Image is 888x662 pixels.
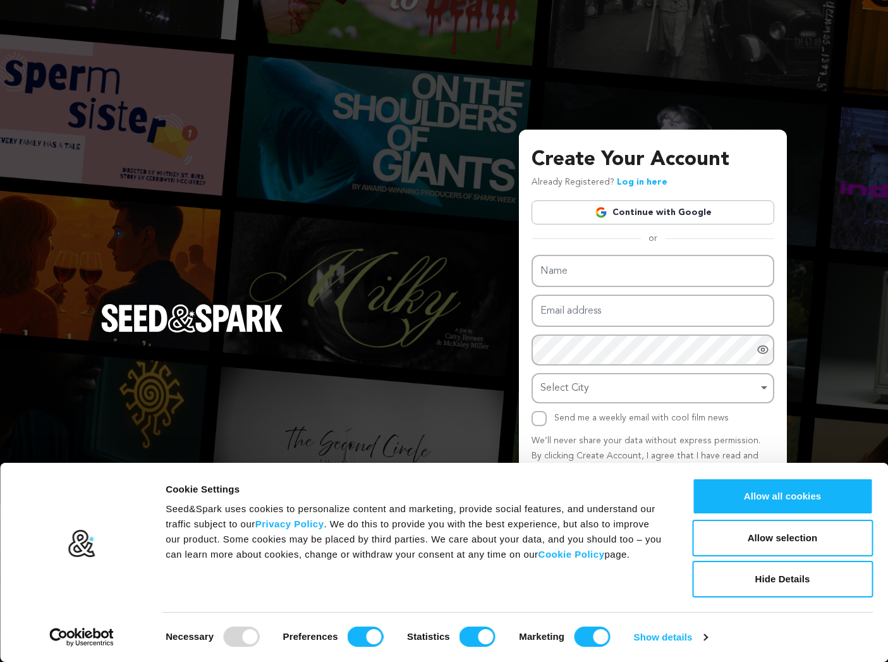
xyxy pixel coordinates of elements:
[166,482,664,497] div: Cookie Settings
[532,295,774,327] input: Email address
[595,206,607,219] img: Google logo
[554,414,729,422] label: Send me a weekly email with cool film news
[532,434,774,479] p: We’ll never share your data without express permission. By clicking Create Account, I agree that ...
[617,178,667,187] a: Log in here
[68,529,96,558] img: logo
[532,200,774,224] a: Continue with Google
[532,175,667,190] p: Already Registered?
[101,304,283,357] a: Seed&Spark Homepage
[641,232,665,245] span: or
[692,561,873,598] button: Hide Details
[692,478,873,515] button: Allow all cookies
[538,549,605,560] a: Cookie Policy
[166,631,214,642] strong: Necessary
[634,628,707,647] a: Show details
[532,145,774,175] h3: Create Your Account
[165,622,166,622] legend: Consent Selection
[692,520,873,556] button: Allow selection
[166,501,664,562] div: Seed&Spark uses cookies to personalize content and marketing, provide social features, and unders...
[532,255,774,287] input: Name
[519,631,564,642] strong: Marketing
[255,518,324,529] a: Privacy Policy
[27,628,137,647] a: Usercentrics Cookiebot - opens in a new window
[757,343,769,356] a: Show password as plain text. Warning: this will display your password on the screen.
[101,304,283,332] img: Seed&Spark Logo
[407,631,450,642] strong: Statistics
[540,379,758,398] div: Select City
[283,631,338,642] strong: Preferences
